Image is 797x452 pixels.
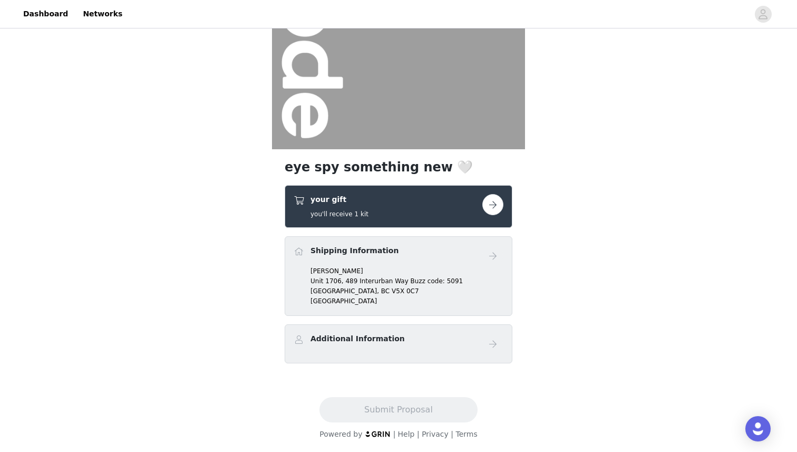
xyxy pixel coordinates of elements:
div: Additional Information [285,324,512,363]
a: Dashboard [17,2,74,26]
h1: eye spy something new 🤍 [285,158,512,177]
h4: your gift [310,194,368,205]
h4: Additional Information [310,333,405,344]
span: | [451,430,453,438]
div: avatar [758,6,768,23]
button: Submit Proposal [319,397,477,422]
h5: you'll receive 1 kit [310,209,368,219]
p: [GEOGRAPHIC_DATA] [310,296,503,306]
h4: Shipping Information [310,245,398,256]
div: your gift [285,185,512,228]
span: [GEOGRAPHIC_DATA], [310,287,379,295]
p: Unit 1706, 489 Interurban Way Buzz code: 5091 [310,276,503,286]
span: Powered by [319,430,362,438]
div: Open Intercom Messenger [745,416,771,441]
a: Networks [76,2,129,26]
span: | [393,430,396,438]
a: Privacy [422,430,449,438]
img: logo [365,430,391,437]
span: | [417,430,420,438]
a: Help [398,430,415,438]
span: V5X 0C7 [392,287,419,295]
p: [PERSON_NAME] [310,266,503,276]
a: Terms [455,430,477,438]
span: BC [381,287,390,295]
div: Shipping Information [285,236,512,316]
